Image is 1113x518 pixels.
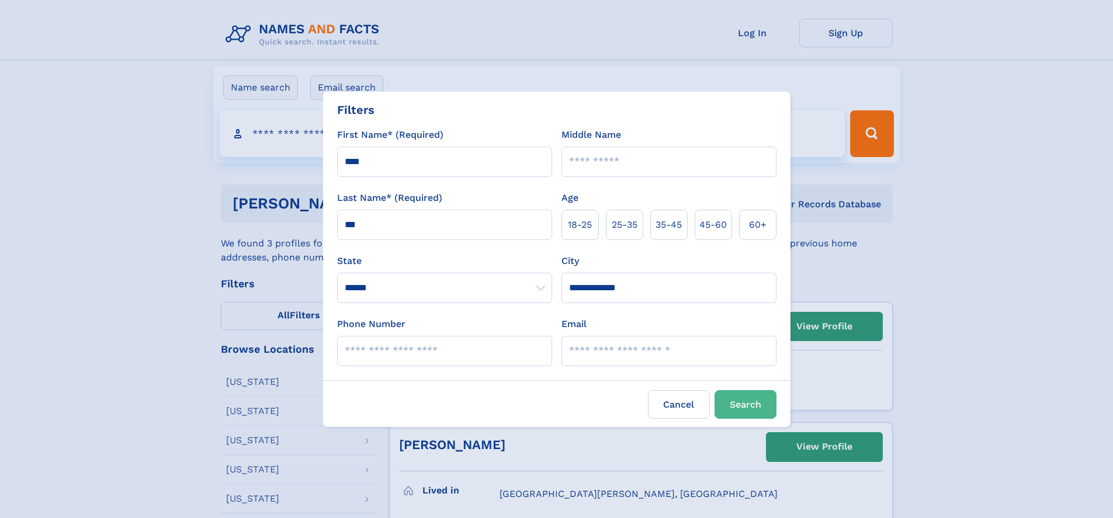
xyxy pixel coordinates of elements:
label: Age [561,191,578,205]
span: 25‑35 [612,218,637,232]
label: First Name* (Required) [337,128,443,142]
span: 18‑25 [568,218,592,232]
label: Middle Name [561,128,621,142]
label: Last Name* (Required) [337,191,442,205]
button: Search [715,390,776,419]
label: Email [561,317,587,331]
span: 35‑45 [656,218,682,232]
label: State [337,254,552,268]
label: Cancel [648,390,710,419]
span: 60+ [749,218,767,232]
div: Filters [337,101,375,119]
span: 45‑60 [699,218,727,232]
label: City [561,254,579,268]
label: Phone Number [337,317,405,331]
